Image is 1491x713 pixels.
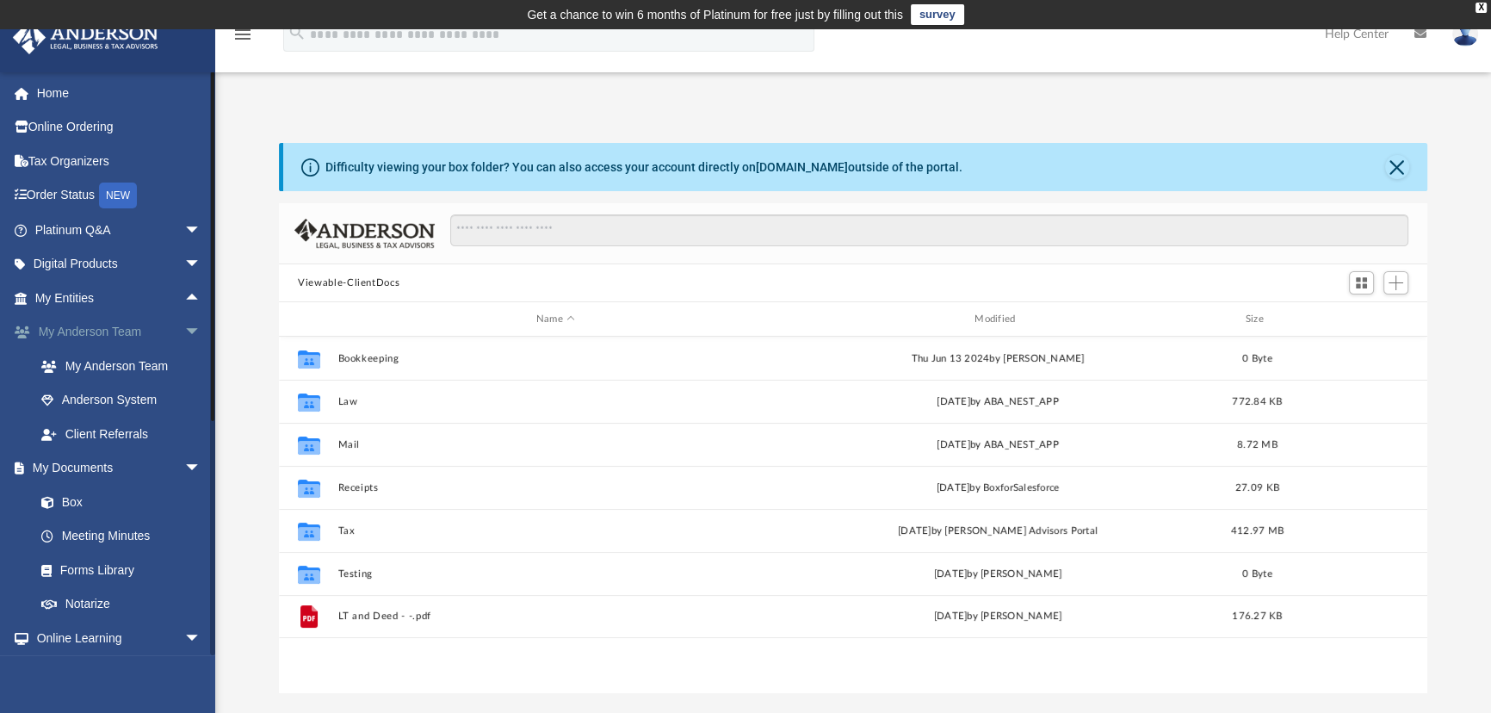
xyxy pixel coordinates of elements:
[338,396,773,407] button: Law
[12,110,227,145] a: Online Ordering
[781,567,1216,582] div: [DATE] by [PERSON_NAME]
[780,312,1216,327] div: Modified
[1232,611,1282,621] span: 176.27 KB
[24,349,219,383] a: My Anderson Team
[1235,483,1279,493] span: 27.09 KB
[184,281,219,316] span: arrow_drop_up
[338,568,773,580] button: Testing
[781,394,1216,410] div: [DATE] by ABA_NEST_APP
[12,144,227,178] a: Tax Organizers
[1231,526,1284,536] span: 412.97 MB
[24,655,219,690] a: Courses
[24,417,227,451] a: Client Referrals
[184,315,219,350] span: arrow_drop_down
[338,353,773,364] button: Bookkeeping
[1232,397,1282,406] span: 772.84 KB
[1223,312,1292,327] div: Size
[12,315,227,350] a: My Anderson Teamarrow_drop_down
[184,621,219,656] span: arrow_drop_down
[1385,155,1409,179] button: Close
[911,4,964,25] a: survey
[325,158,962,177] div: Difficulty viewing your box folder? You can also access your account directly on outside of the p...
[24,485,210,519] a: Box
[1237,440,1278,449] span: 8.72 MB
[1452,22,1478,46] img: User Pic
[1242,354,1272,363] span: 0 Byte
[781,609,1216,624] div: [DATE] by [PERSON_NAME]
[12,76,227,110] a: Home
[338,525,773,536] button: Tax
[12,247,227,282] a: Digital Productsarrow_drop_down
[450,214,1408,247] input: Search files and folders
[184,247,219,282] span: arrow_drop_down
[99,183,137,208] div: NEW
[1242,569,1272,579] span: 0 Byte
[527,4,903,25] div: Get a chance to win 6 months of Platinum for free just by filling out this
[12,281,227,315] a: My Entitiesarrow_drop_up
[8,21,164,54] img: Anderson Advisors Platinum Portal
[298,276,399,291] button: Viewable-ClientDocs
[781,351,1216,367] div: Thu Jun 13 2024 by [PERSON_NAME]
[338,482,773,493] button: Receipts
[24,519,219,554] a: Meeting Minutes
[184,451,219,487] span: arrow_drop_down
[24,383,227,418] a: Anderson System
[184,213,219,248] span: arrow_drop_down
[781,437,1216,453] div: [DATE] by ABA_NEST_APP
[232,33,253,45] a: menu
[12,178,227,214] a: Order StatusNEW
[12,213,227,247] a: Platinum Q&Aarrow_drop_down
[1349,271,1375,295] button: Switch to Grid View
[781,480,1216,496] div: [DATE] by BoxforSalesforce
[337,312,773,327] div: Name
[1299,312,1420,327] div: id
[232,24,253,45] i: menu
[288,23,306,42] i: search
[12,621,219,655] a: Online Learningarrow_drop_down
[24,553,210,587] a: Forms Library
[338,439,773,450] button: Mail
[756,160,848,174] a: [DOMAIN_NAME]
[781,524,1216,539] div: [DATE] by [PERSON_NAME] Advisors Portal
[12,451,219,486] a: My Documentsarrow_drop_down
[24,587,219,622] a: Notarize
[1476,3,1487,13] div: close
[279,337,1427,693] div: grid
[338,611,773,622] button: LT and Deed - -.pdf
[1383,271,1409,295] button: Add
[287,312,330,327] div: id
